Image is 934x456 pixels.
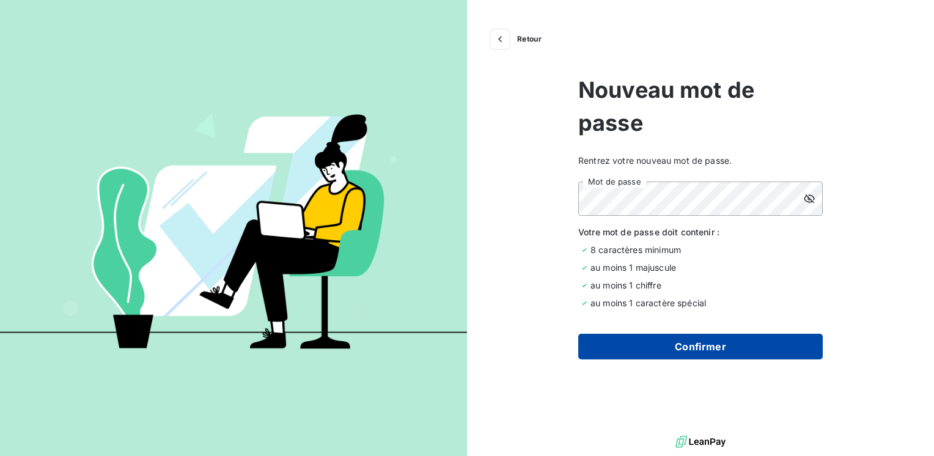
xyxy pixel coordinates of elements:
[578,154,823,167] span: Rentrez votre nouveau mot de passe.
[590,261,676,274] span: au moins 1 majuscule
[487,29,551,49] button: Retour
[590,296,706,309] span: au moins 1 caractère spécial
[590,243,681,256] span: 8 caractères minimum
[578,73,823,139] span: Nouveau mot de passe
[578,226,823,238] span: Votre mot de passe doit contenir :
[590,279,661,292] span: au moins 1 chiffre
[675,433,726,451] img: logo
[578,334,823,359] button: Confirmer
[517,35,542,43] span: Retour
